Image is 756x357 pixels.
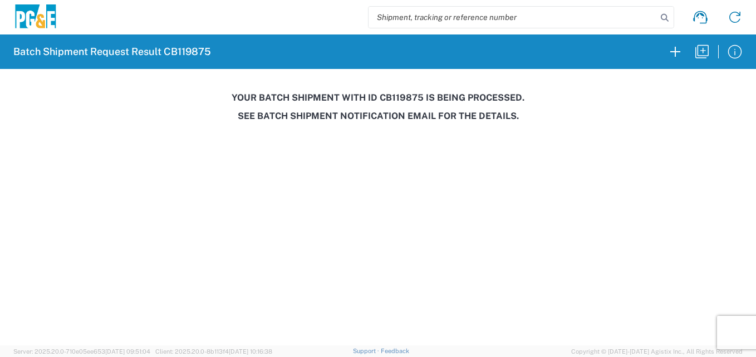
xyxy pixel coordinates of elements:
span: Client: 2025.20.0-8b113f4 [155,348,272,355]
span: Copyright © [DATE]-[DATE] Agistix Inc., All Rights Reserved [571,346,743,356]
span: [DATE] 10:16:38 [229,348,272,355]
a: Support [353,348,381,354]
h2: Batch Shipment Request Result CB119875 [13,45,211,58]
h3: Your batch shipment with id CB119875 is being processed. [8,92,748,103]
input: Shipment, tracking or reference number [369,7,657,28]
img: pge [13,4,58,31]
span: Server: 2025.20.0-710e05ee653 [13,348,150,355]
span: [DATE] 09:51:04 [105,348,150,355]
h3: See Batch Shipment Notification email for the details. [8,111,748,121]
a: Feedback [381,348,409,354]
